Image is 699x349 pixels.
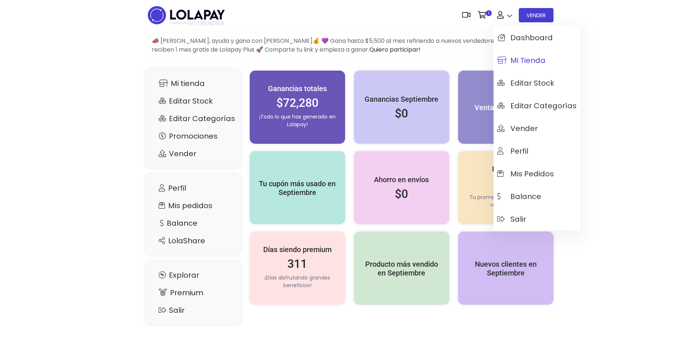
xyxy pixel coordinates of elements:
[153,286,234,300] a: Premium
[257,179,338,197] h5: Tu cupón más usado en Septiembre
[497,192,541,200] span: Balance
[369,45,420,54] a: Quiero participar!
[519,8,553,22] a: VENDER
[497,124,538,132] span: Vender
[465,103,546,112] h5: Ventas Septiembre
[361,187,442,201] h2: $0
[494,49,580,72] a: Mi tienda
[497,170,554,178] span: Mis pedidos
[494,185,580,208] a: Balance
[153,94,234,108] a: Editar Stock
[494,140,580,162] a: Perfil
[257,96,338,110] h2: $72,280
[497,147,528,155] span: Perfil
[153,303,234,317] a: Salir
[153,181,234,195] a: Perfil
[497,79,554,87] span: Editar Stock
[153,234,234,248] a: LolaShare
[361,175,442,184] h5: Ahorro en envíos
[257,257,338,271] h2: 311
[494,162,580,185] a: Mis pedidos
[497,215,526,223] span: Salir
[153,147,234,161] a: Vender
[153,216,234,230] a: Balance
[187,19,197,27] span: GO
[153,76,234,90] a: Mi tienda
[486,10,492,16] span: 1
[465,165,546,173] h5: Reviews
[465,194,546,209] p: Tu promedio actual - No. de reseñas: 261
[153,199,234,213] a: Mis pedidos
[494,208,580,230] a: Salir
[465,260,546,277] h5: Nuevos clientes en Septiembre
[257,113,338,128] p: ¡Todo lo que has generado en Lolapay!
[257,84,338,93] h5: Ganancias totales
[494,117,580,140] a: Vender
[361,260,442,277] h5: Producto más vendido en Septiembre
[257,274,338,289] p: ¡Días disfrutando grandes beneficios!
[494,26,580,49] a: Dashboard
[170,21,187,25] span: POWERED BY
[146,4,227,27] img: logo
[497,34,553,42] span: Dashboard
[170,20,224,27] span: TRENDIER
[153,112,234,125] a: Editar Categorías
[153,129,234,143] a: Promociones
[494,94,580,117] a: Editar Categorías
[361,95,442,104] h5: Ganancias Septiembre
[153,268,234,282] a: Explorar
[474,4,494,26] a: 1
[497,102,577,110] span: Editar Categorías
[152,37,544,54] span: 📣 [PERSON_NAME], ayuda y gana con [PERSON_NAME]💰 💜 Gana hasta $5,500 al mes refiriendo a nuevos v...
[465,176,546,190] h2: 5.0
[494,72,580,94] a: Editar Stock
[361,106,442,120] h2: $0
[497,56,545,64] span: Mi tienda
[257,245,338,254] h5: Días siendo premium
